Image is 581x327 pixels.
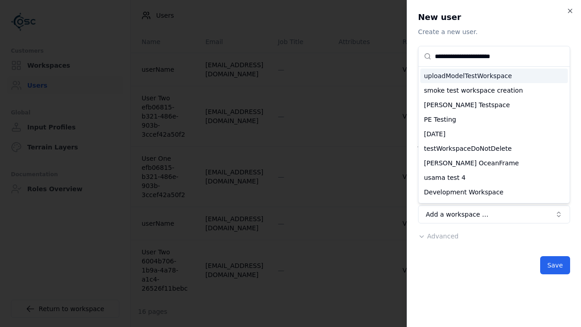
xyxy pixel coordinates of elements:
[420,69,568,83] div: uploadModelTestWorkspace
[420,98,568,112] div: [PERSON_NAME] Testspace
[420,127,568,141] div: [DATE]
[420,185,568,199] div: Development Workspace
[419,67,570,203] div: Suggestions
[420,112,568,127] div: PE Testing
[420,83,568,98] div: smoke test workspace creation
[420,170,568,185] div: usama test 4
[420,156,568,170] div: [PERSON_NAME] OceanFrame
[420,199,568,214] div: Mobility_STG
[420,141,568,156] div: testWorkspaceDoNotDelete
